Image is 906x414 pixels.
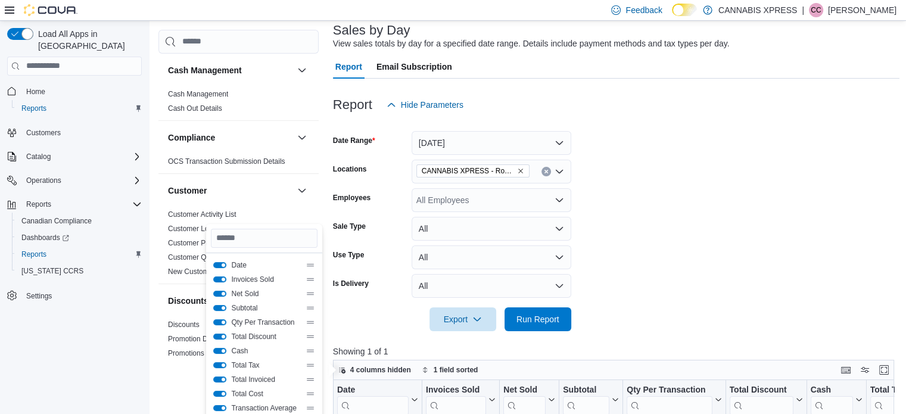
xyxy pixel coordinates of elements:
input: Dark Mode [672,4,697,16]
span: Catalog [21,150,142,164]
span: Email Subscription [376,55,452,79]
span: Discounts [168,320,200,329]
div: Drag handle [306,389,315,399]
a: New Customers [168,267,219,276]
span: Load All Apps in [GEOGRAPHIC_DATA] [33,28,142,52]
button: Customers [2,124,147,141]
button: [US_STATE] CCRS [12,263,147,279]
button: Canadian Compliance [12,213,147,229]
h3: Report [333,98,372,112]
p: [PERSON_NAME] [828,3,896,17]
button: 4 columns hidden [334,363,416,377]
span: Dark Mode [672,16,673,17]
a: Canadian Compliance [17,214,96,228]
a: Dashboards [12,229,147,246]
button: Reports [12,100,147,117]
button: Open list of options [555,195,564,205]
button: Transaction Average [213,405,226,411]
button: Net Sold [213,291,226,297]
span: Promotion Details [168,334,225,344]
button: Reports [12,246,147,263]
div: Date [337,384,409,396]
button: Invoices Sold [213,276,226,282]
div: Invoices Sold [426,384,486,396]
button: 1 field sorted [417,363,483,377]
a: Customers [21,126,66,140]
button: Customer [168,185,292,197]
span: Export [437,307,489,331]
button: Reports [21,197,56,211]
span: Reports [17,101,142,116]
p: | [802,3,804,17]
button: Reports [2,196,147,213]
span: Reports [21,250,46,259]
div: Cash Management [158,87,319,120]
label: Sale Type [333,222,366,231]
span: Home [21,84,142,99]
div: Compliance [158,154,319,173]
label: Is Delivery [333,279,369,288]
div: Carole Caissie [809,3,823,17]
button: Total Invoiced [213,376,226,382]
a: Promotion Details [168,335,225,343]
button: Cash [213,348,226,354]
span: Customer Purchase History [168,238,256,248]
span: Customers [21,125,142,140]
span: Promotions [168,348,204,358]
button: Total Cost [213,391,226,397]
button: All [412,245,571,269]
p: CANNABIS XPRESS [718,3,797,17]
span: CANNABIS XPRESS - Rogersville - (Rue Principale) [422,165,515,177]
span: Date [231,260,301,270]
span: Customer Loyalty Points [168,224,245,234]
button: Compliance [168,132,292,144]
div: Drag handle [306,317,315,327]
button: Settings [2,287,147,304]
div: Drag handle [306,289,315,298]
button: Subtotal [213,305,226,311]
button: Catalog [2,148,147,165]
span: Run Report [516,313,559,325]
a: Dashboards [17,231,74,245]
button: Keyboard shortcuts [839,363,853,377]
span: Canadian Compliance [17,214,142,228]
div: Drag handle [306,360,315,370]
span: Hide Parameters [401,99,463,111]
button: Compliance [295,130,309,145]
span: [US_STATE] CCRS [21,266,83,276]
span: Subtotal [231,303,301,313]
nav: Complex example [7,78,142,335]
button: Date [213,262,226,268]
h3: Cash Management [168,64,242,76]
button: All [412,217,571,241]
a: Cash Management [168,90,228,98]
span: Operations [21,173,142,188]
div: Net Sold [503,384,546,396]
div: Drag handle [306,303,315,313]
label: Use Type [333,250,364,260]
span: New Customers [168,267,219,276]
div: Drag handle [306,332,315,341]
div: Total Discount [729,384,793,396]
span: Total Tax [231,360,301,370]
span: Home [26,87,45,97]
h3: Customer [168,185,207,197]
span: Net Sold [231,289,301,298]
span: Total Invoiced [231,375,301,384]
span: Transaction Average [231,403,301,413]
span: Operations [26,176,61,185]
span: 1 field sorted [434,365,478,375]
span: Qty Per Transaction [231,317,301,327]
button: Open list of options [555,167,564,176]
div: View sales totals by day for a specified date range. Details include payment methods and tax type... [333,38,730,50]
button: Operations [2,172,147,189]
button: Discounts & Promotions [168,295,292,307]
div: Customer [158,207,319,284]
a: Reports [17,247,51,262]
span: Reports [21,104,46,113]
button: Remove CANNABIS XPRESS - Rogersville - (Rue Principale) from selection in this group [517,167,524,175]
button: Export [429,307,496,331]
a: Customer Queue [168,253,222,262]
div: Qty Per Transaction [627,384,712,396]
